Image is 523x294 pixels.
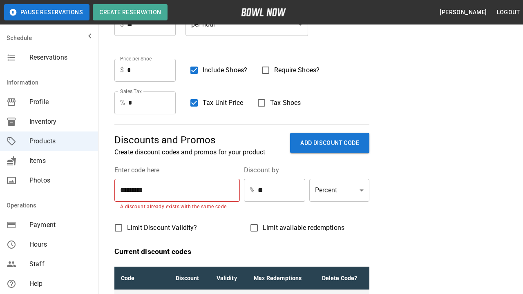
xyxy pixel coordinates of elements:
[114,246,369,257] p: Current discount codes
[250,185,255,195] p: %
[29,259,92,269] span: Staff
[29,53,92,62] span: Reservations
[29,240,92,249] span: Hours
[29,279,92,289] span: Help
[274,65,320,75] span: Require Shoes?
[29,156,92,166] span: Items
[29,136,92,146] span: Products
[309,179,369,202] div: Percent
[114,267,169,290] th: Code
[29,97,92,107] span: Profile
[290,133,369,154] button: ADD DISCOUNT CODE
[210,267,248,290] th: Validity
[263,223,344,233] span: Limit available redemptions
[244,165,279,175] legend: Discount by
[93,4,168,20] button: Create Reservation
[29,220,92,230] span: Payment
[29,176,92,185] span: Photos
[315,267,369,290] th: Delete Code?
[114,147,265,157] p: Create discount codes and promos for your product
[29,117,92,127] span: Inventory
[120,65,124,75] p: $
[127,223,197,233] span: Limit Discount Validity?
[169,267,210,290] th: Discount
[247,267,315,290] th: Max Redemptions
[120,98,125,108] p: %
[494,5,523,20] button: Logout
[4,4,89,20] button: Pause Reservations
[203,98,243,108] span: Tax Unit Price
[270,98,301,108] span: Tax Shoes
[114,133,265,147] p: Discounts and Promos
[120,203,234,211] p: A discount already exists with the same code
[203,65,247,75] span: Include Shoes?
[241,8,286,16] img: logo
[436,5,490,20] button: [PERSON_NAME]
[114,165,159,175] legend: Enter code here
